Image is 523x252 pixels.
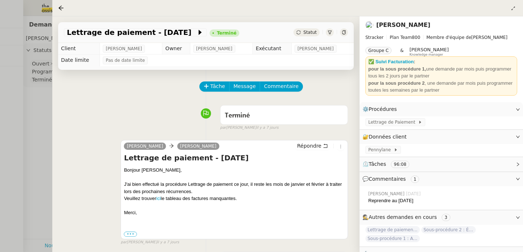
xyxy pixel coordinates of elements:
nz-tag: Groupe C [365,47,392,54]
div: ⏲️Tâches 96:08 [360,157,523,171]
span: 💬 [362,176,422,182]
span: Sous-procédure 1 : Actualisation du fichier de suivi - août 2025 [365,235,420,242]
span: [PERSON_NAME] [409,47,449,52]
span: Statut [303,30,317,35]
span: Lettrage de paiement - 11 août 2025 [365,226,420,233]
div: 🕵️Autres demandes en cours 3 [360,210,523,224]
div: ✅ [368,58,514,65]
div: une demande par mois puis programmer tous les 2 jours par le partner [368,65,514,80]
a: [PERSON_NAME] [376,21,430,28]
button: Tâche [199,81,230,92]
h4: Lettrage de paiement - [DATE] [124,153,345,163]
strong: pour la sous procédure 1, [368,66,426,72]
span: Knowledge manager [409,53,443,57]
div: 💬Commentaires 1 [360,172,523,186]
span: ⏲️ [362,161,415,167]
button: Répondre [295,142,331,150]
small: [PERSON_NAME] [220,125,279,131]
span: Stracker [365,35,384,40]
label: ••• [124,232,137,237]
a: [PERSON_NAME] [124,143,166,149]
div: Veuillez trouver le tableau des factures manquantes. [124,195,345,202]
span: Plan Team [390,35,412,40]
strong: pour la sous procédure 2 [368,80,425,86]
span: Pennylane [368,146,394,153]
a: Suivi Facturation [376,59,414,64]
span: il y a 7 jours [157,239,179,245]
div: Bonjour [PERSON_NAME], [124,167,345,174]
nz-tag: 96:08 [391,161,409,168]
span: [PERSON_NAME] [365,34,517,41]
img: users%2FZQQIdhcXkybkhSUIYGy0uz77SOL2%2Favatar%2F1738315307335.jpeg [365,21,373,29]
small: [PERSON_NAME] [121,239,179,245]
td: Exécutant [253,43,292,55]
span: Tâches [369,161,386,167]
span: [PERSON_NAME] [297,45,334,52]
span: Lettrage de paiement - [DATE] [67,29,196,36]
app-user-label: Knowledge manager [409,47,449,56]
div: ⚙️Procédures [360,102,523,116]
span: Commentaire [264,82,299,91]
span: Données client [369,134,407,140]
td: Client [58,43,100,55]
div: 🔐Données client [360,130,523,144]
div: J'ai bien effectué la procédure Lettrage de paiement ce jour, il reste les mois de janvier et fév... [124,181,345,195]
span: [PERSON_NAME] [106,45,142,52]
a: ici [156,196,161,201]
span: ⚙️ [362,105,400,113]
span: Message [234,82,256,91]
span: [PERSON_NAME] [368,191,406,197]
span: Pas de date limite [106,57,145,64]
span: Lettrage de Paiement [368,119,418,126]
span: Tâche [210,82,225,91]
nz-tag: 1 [411,176,419,183]
div: Merci, [124,209,345,216]
div: Terminé [217,31,236,35]
span: 🕵️ [362,214,453,220]
span: Membre d'équipe de [426,35,471,40]
span: Sous-procédure 2 : Édition des brouillons de facturation - août 2025 [421,226,476,233]
span: Terminé [225,112,250,119]
span: par [121,239,127,245]
button: Message [229,81,260,92]
span: par [220,125,226,131]
div: Reprendre au [DATE] [368,197,517,204]
td: Owner [162,43,190,55]
button: Commentaire [260,81,303,92]
span: Répondre [297,142,321,149]
span: & [400,47,404,56]
a: [PERSON_NAME] [177,143,219,149]
span: 800 [412,35,420,40]
div: , une demande par mois puis programmer toutes les semaines par le partner [368,80,514,94]
span: 🔐 [362,133,410,141]
nz-tag: 3 [442,214,450,221]
span: [PERSON_NAME] [196,45,232,52]
span: Commentaires [369,176,406,182]
span: [DATE] [406,191,422,197]
strong: : [414,59,415,64]
span: Autres demandes en cours [369,214,437,220]
td: Date limite [58,55,100,66]
span: il y a 7 jours [256,125,279,131]
span: Procédures [369,106,397,112]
